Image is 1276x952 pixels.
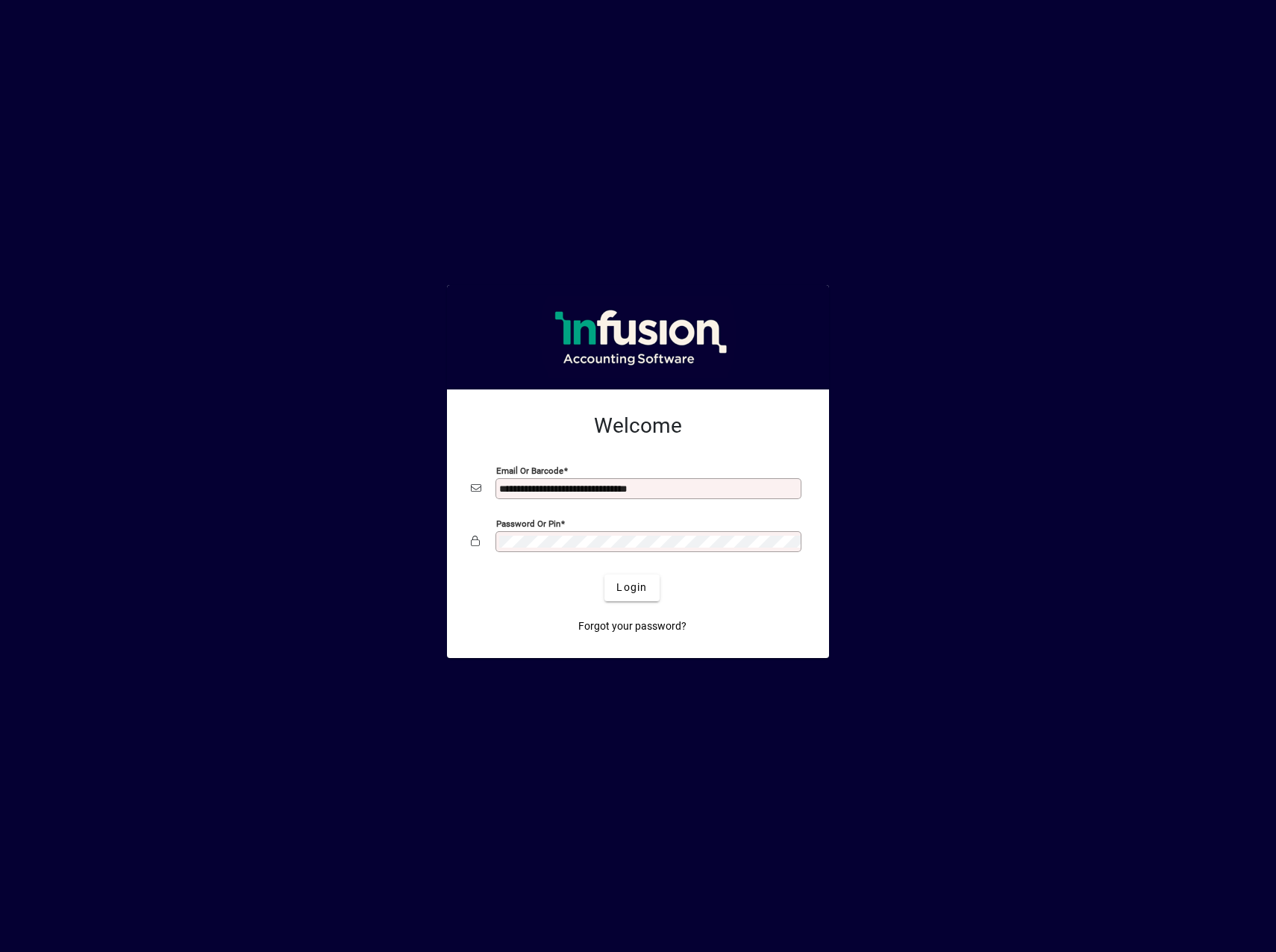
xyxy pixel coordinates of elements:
[471,413,805,439] h2: Welcome
[604,574,659,601] button: Login
[496,465,563,475] mat-label: Email or Barcode
[572,613,692,640] a: Forgot your password?
[616,580,647,595] span: Login
[496,518,560,528] mat-label: Password or Pin
[578,619,687,634] span: Forgot your password?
